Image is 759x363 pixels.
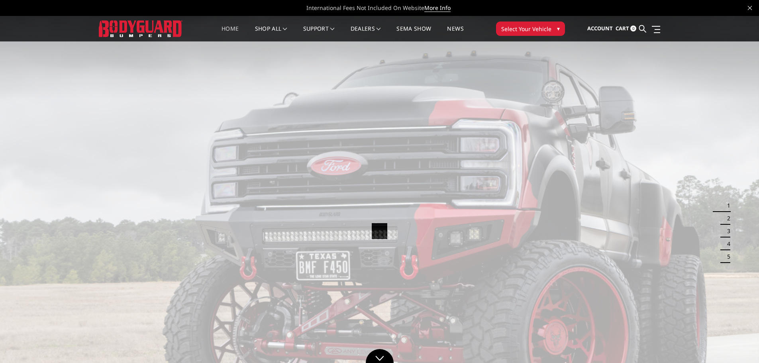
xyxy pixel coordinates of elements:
[424,4,451,12] a: More Info
[447,26,463,41] a: News
[722,212,730,225] button: 2 of 5
[722,199,730,212] button: 1 of 5
[587,25,613,32] span: Account
[366,349,394,363] a: Click to Down
[630,26,636,31] span: 0
[396,26,431,41] a: SEMA Show
[616,18,636,39] a: Cart 0
[722,225,730,237] button: 3 of 5
[255,26,287,41] a: shop all
[722,237,730,250] button: 4 of 5
[557,24,560,33] span: ▾
[501,25,551,33] span: Select Your Vehicle
[99,20,182,37] img: BODYGUARD BUMPERS
[496,22,565,36] button: Select Your Vehicle
[587,18,613,39] a: Account
[616,25,629,32] span: Cart
[351,26,381,41] a: Dealers
[222,26,239,41] a: Home
[303,26,335,41] a: Support
[722,250,730,263] button: 5 of 5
